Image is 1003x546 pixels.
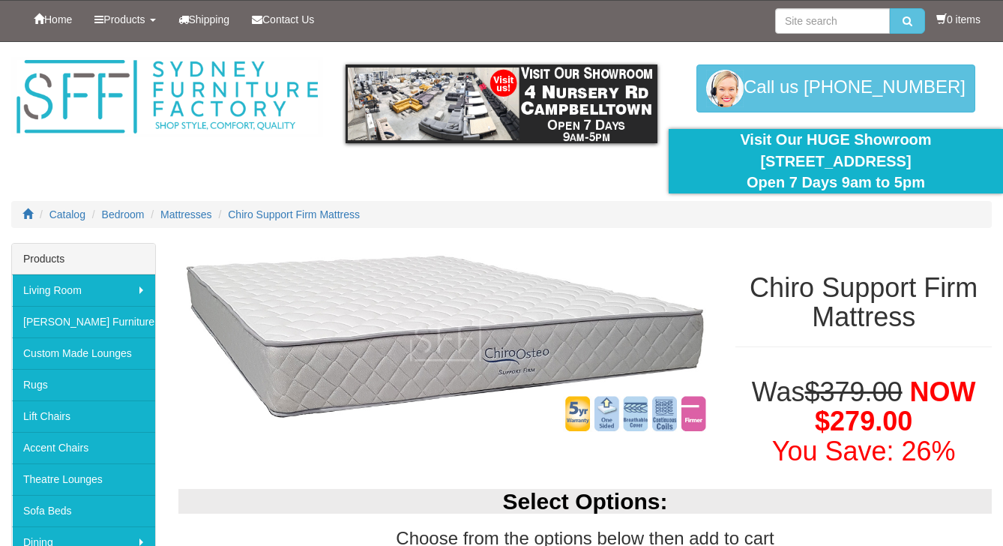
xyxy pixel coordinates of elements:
img: Sydney Furniture Factory [11,57,323,137]
a: Sofa Beds [12,495,155,526]
a: Catalog [49,208,85,220]
span: Shipping [189,13,230,25]
a: Products [83,1,166,38]
b: Select Options: [502,489,667,514]
div: Products [12,244,155,274]
a: Mattresses [160,208,211,220]
a: Theatre Lounges [12,463,155,495]
a: Chiro Support Firm Mattress [228,208,360,220]
a: Lift Chairs [12,400,155,432]
h1: Chiro Support Firm Mattress [735,273,992,332]
li: 0 items [936,12,981,27]
img: showroom.gif [346,64,657,143]
span: Home [44,13,72,25]
a: Living Room [12,274,155,306]
a: Custom Made Lounges [12,337,155,369]
span: Products [103,13,145,25]
a: Shipping [167,1,241,38]
a: Bedroom [102,208,145,220]
a: Home [22,1,83,38]
font: You Save: 26% [772,436,956,466]
a: [PERSON_NAME] Furniture [12,306,155,337]
del: $379.00 [804,376,902,407]
span: Contact Us [262,13,314,25]
div: Visit Our HUGE Showroom [STREET_ADDRESS] Open 7 Days 9am to 5pm [680,129,992,193]
a: Accent Chairs [12,432,155,463]
span: NOW $279.00 [815,376,975,437]
a: Contact Us [241,1,325,38]
a: Rugs [12,369,155,400]
h1: Was [735,377,992,466]
input: Site search [775,8,890,34]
